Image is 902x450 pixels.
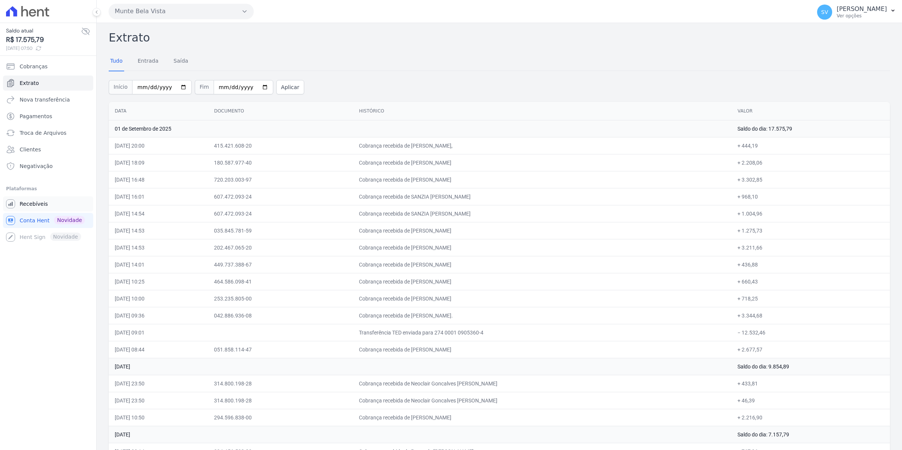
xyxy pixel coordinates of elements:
[6,45,81,52] span: [DATE] 07:50
[109,239,208,256] td: [DATE] 14:53
[731,188,890,205] td: + 968,10
[109,392,208,409] td: [DATE] 23:50
[208,239,353,256] td: 202.467.065-20
[3,213,93,228] a: Conta Hent Novidade
[731,171,890,188] td: + 3.302,85
[3,125,93,140] a: Troca de Arquivos
[6,35,81,45] span: R$ 17.575,79
[109,29,890,46] h2: Extrato
[20,162,53,170] span: Negativação
[136,52,160,71] a: Entrada
[353,341,731,358] td: Cobrança recebida de [PERSON_NAME]
[109,426,731,443] td: [DATE]
[3,59,93,74] a: Cobranças
[3,76,93,91] a: Extrato
[731,341,890,358] td: + 2.677,57
[109,273,208,290] td: [DATE] 10:25
[731,137,890,154] td: + 444,19
[353,256,731,273] td: Cobrança recebida de [PERSON_NAME]
[208,154,353,171] td: 180.587.977-40
[731,375,890,392] td: + 433,81
[6,184,90,193] div: Plataformas
[109,307,208,324] td: [DATE] 09:36
[353,375,731,392] td: Cobrança recebida de Neoclair Goncalves [PERSON_NAME]
[109,171,208,188] td: [DATE] 16:48
[3,196,93,211] a: Recebíveis
[109,154,208,171] td: [DATE] 18:09
[109,52,124,71] a: Tudo
[208,222,353,239] td: 035.845.781-59
[353,307,731,324] td: Cobrança recebida de [PERSON_NAME].
[208,188,353,205] td: 607.472.093-24
[208,205,353,222] td: 607.472.093-24
[109,4,254,19] button: Munte Bela Vista
[208,307,353,324] td: 042.886.936-08
[353,205,731,222] td: Cobrança recebida de SANZIA [PERSON_NAME]
[20,112,52,120] span: Pagamentos
[3,142,93,157] a: Clientes
[195,80,214,94] span: Fim
[731,290,890,307] td: + 718,25
[731,273,890,290] td: + 660,43
[20,146,41,153] span: Clientes
[208,409,353,426] td: 294.596.838-00
[837,13,887,19] p: Ver opções
[353,239,731,256] td: Cobrança recebida de [PERSON_NAME]
[109,324,208,341] td: [DATE] 09:01
[208,171,353,188] td: 720.203.003-97
[731,154,890,171] td: + 2.208,06
[109,375,208,392] td: [DATE] 23:50
[109,409,208,426] td: [DATE] 10:50
[208,256,353,273] td: 449.737.388-67
[837,5,887,13] p: [PERSON_NAME]
[731,392,890,409] td: + 46,39
[731,205,890,222] td: + 1.004,96
[731,324,890,341] td: − 12.532,46
[109,205,208,222] td: [DATE] 14:54
[20,96,70,103] span: Nova transferência
[109,120,731,137] td: 01 de Setembro de 2025
[353,102,731,120] th: Histórico
[20,129,66,137] span: Troca de Arquivos
[20,63,48,70] span: Cobranças
[109,188,208,205] td: [DATE] 16:01
[353,154,731,171] td: Cobrança recebida de [PERSON_NAME]
[353,222,731,239] td: Cobrança recebida de [PERSON_NAME]
[353,324,731,341] td: Transferência TED enviada para 274 0001 0905360-4
[208,392,353,409] td: 314.800.198-28
[109,256,208,273] td: [DATE] 14:01
[353,137,731,154] td: Cobrança recebida de [PERSON_NAME],
[821,9,828,15] span: SV
[6,59,90,245] nav: Sidebar
[54,216,85,224] span: Novidade
[20,79,39,87] span: Extrato
[208,137,353,154] td: 415.421.608-20
[731,256,890,273] td: + 436,88
[731,426,890,443] td: Saldo do dia: 7.157,79
[109,358,731,375] td: [DATE]
[731,102,890,120] th: Valor
[731,120,890,137] td: Saldo do dia: 17.575,79
[353,409,731,426] td: Cobrança recebida de [PERSON_NAME]
[20,200,48,208] span: Recebíveis
[353,171,731,188] td: Cobrança recebida de [PERSON_NAME]
[353,188,731,205] td: Cobrança recebida de SANZIA [PERSON_NAME]
[731,358,890,375] td: Saldo do dia: 9.854,89
[109,137,208,154] td: [DATE] 20:00
[6,27,81,35] span: Saldo atual
[208,341,353,358] td: 051.858.114-47
[353,290,731,307] td: Cobrança recebida de [PERSON_NAME]
[109,290,208,307] td: [DATE] 10:00
[172,52,190,71] a: Saída
[109,341,208,358] td: [DATE] 08:44
[109,80,132,94] span: Início
[208,273,353,290] td: 464.586.098-41
[20,217,49,224] span: Conta Hent
[276,80,304,94] button: Aplicar
[3,92,93,107] a: Nova transferência
[353,273,731,290] td: Cobrança recebida de [PERSON_NAME]
[3,109,93,124] a: Pagamentos
[109,222,208,239] td: [DATE] 14:53
[731,409,890,426] td: + 2.216,90
[353,392,731,409] td: Cobrança recebida de Neoclair Goncalves [PERSON_NAME]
